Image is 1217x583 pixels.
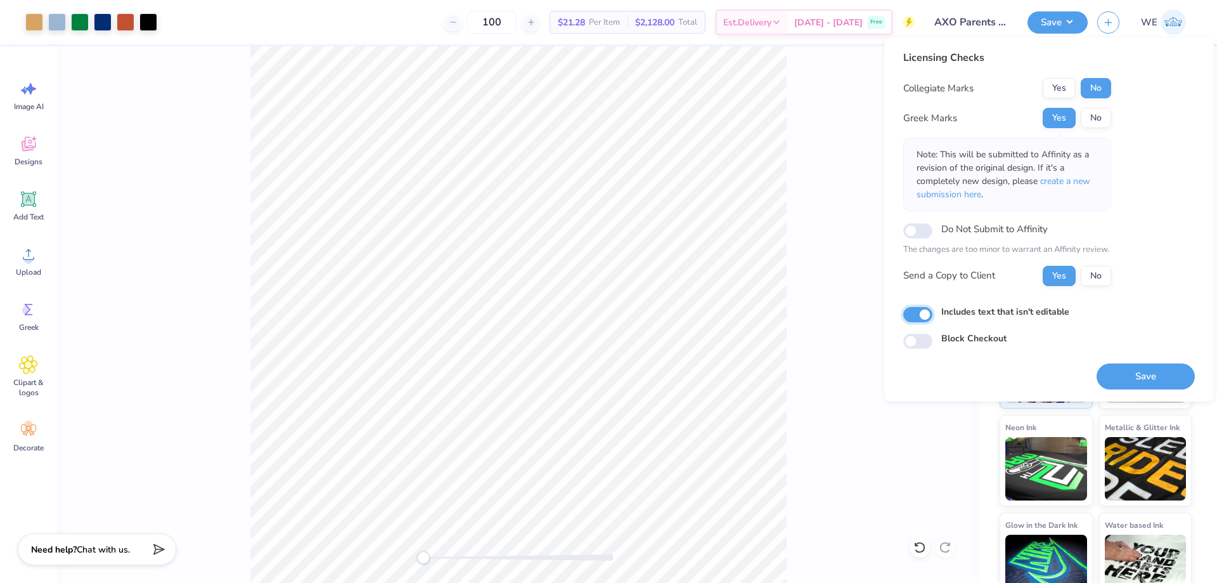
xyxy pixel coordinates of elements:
[14,102,44,112] span: Image AI
[941,305,1069,318] label: Includes text that isn't editable
[917,148,1098,201] p: Note: This will be submitted to Affinity as a revision of the original design. If it's a complete...
[1105,437,1187,501] img: Metallic & Glitter Ink
[1105,421,1180,434] span: Metallic & Glitter Ink
[903,111,957,126] div: Greek Marks
[1005,437,1087,501] img: Neon Ink
[417,551,430,564] div: Accessibility label
[941,221,1048,237] label: Do Not Submit to Affinity
[558,16,585,29] span: $21.28
[723,16,771,29] span: Est. Delivery
[15,157,42,167] span: Designs
[870,18,882,27] span: Free
[1043,78,1076,98] button: Yes
[1105,518,1163,532] span: Water based Ink
[1135,10,1192,35] a: WE
[678,16,697,29] span: Total
[1161,10,1186,35] img: Werrine Empeynado
[903,244,1111,256] p: The changes are too minor to warrant an Affinity review.
[1027,11,1088,34] button: Save
[903,268,995,283] div: Send a Copy to Client
[635,16,674,29] span: $2,128.00
[13,443,44,453] span: Decorate
[925,10,1018,35] input: Untitled Design
[589,16,620,29] span: Per Item
[1043,108,1076,128] button: Yes
[13,212,44,222] span: Add Text
[1081,266,1111,286] button: No
[1005,421,1036,434] span: Neon Ink
[794,16,863,29] span: [DATE] - [DATE]
[31,544,77,556] strong: Need help?
[1097,364,1195,390] button: Save
[1005,518,1078,532] span: Glow in the Dark Ink
[903,81,974,96] div: Collegiate Marks
[16,267,41,277] span: Upload
[1141,15,1157,30] span: WE
[903,50,1111,65] div: Licensing Checks
[941,332,1007,345] label: Block Checkout
[1081,78,1111,98] button: No
[1081,108,1111,128] button: No
[19,322,39,332] span: Greek
[467,11,517,34] input: – –
[8,377,49,398] span: Clipart & logos
[77,544,130,556] span: Chat with us.
[1043,266,1076,286] button: Yes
